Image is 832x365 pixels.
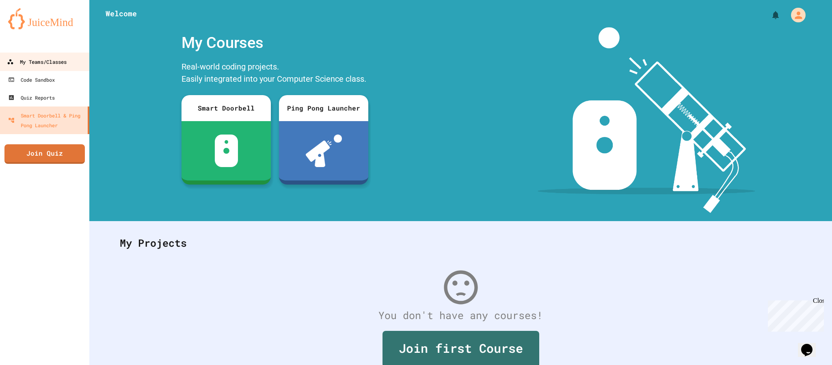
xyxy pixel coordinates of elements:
[177,59,372,89] div: Real-world coding projects. Easily integrated into your Computer Science class.
[4,144,85,164] a: Join Quiz
[765,297,824,332] iframe: chat widget
[8,93,55,102] div: Quiz Reports
[215,135,238,167] img: sdb-white.svg
[112,227,810,259] div: My Projects
[798,332,824,357] iframe: chat widget
[3,3,56,52] div: Chat with us now!Close
[8,111,84,130] div: Smart Doorbell & Ping Pong Launcher
[7,57,67,67] div: My Teams/Classes
[112,308,810,323] div: You don't have any courses!
[756,8,782,22] div: My Notifications
[782,6,808,24] div: My Account
[306,135,342,167] img: ppl-with-ball.png
[177,27,372,59] div: My Courses
[538,27,755,213] img: banner-image-my-projects.png
[279,95,368,121] div: Ping Pong Launcher
[8,8,81,29] img: logo-orange.svg
[8,75,55,85] div: Code Sandbox
[182,95,271,121] div: Smart Doorbell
